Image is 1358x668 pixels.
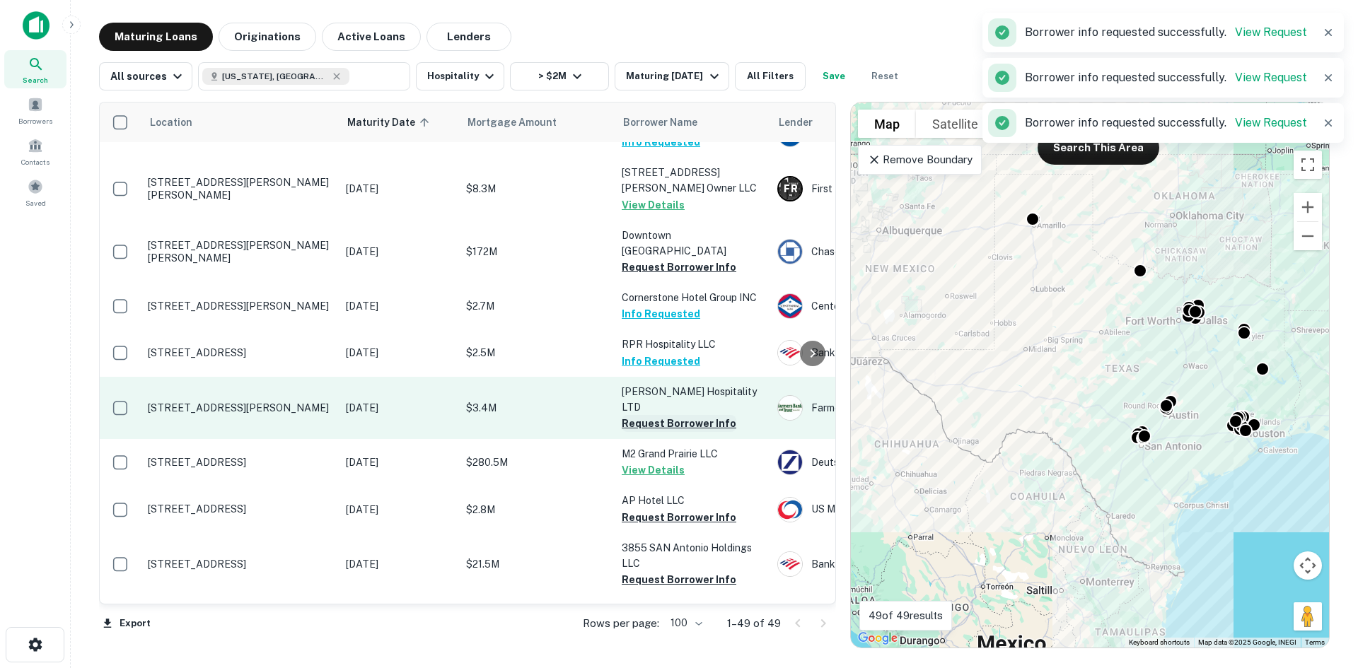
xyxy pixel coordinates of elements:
button: Map camera controls [1294,551,1322,580]
p: [DATE] [346,298,452,314]
p: Borrower info requested successfully. [1025,115,1307,131]
th: Location [141,102,339,142]
button: Search This Area [1038,131,1159,165]
div: 100 [665,613,704,633]
div: All sources [110,68,186,85]
img: picture [778,294,802,318]
p: [DATE] [346,455,452,470]
span: Search [23,74,48,86]
p: AP Hotel LLC [622,493,763,508]
span: Mortgage Amount [468,114,575,131]
img: picture [778,341,802,365]
img: picture [778,552,802,576]
p: [STREET_ADDRESS][PERSON_NAME] [148,300,332,312]
p: 3855 SAN Antonio Holdings LLC [622,540,763,571]
span: Map data ©2025 Google, INEGI [1198,638,1296,646]
div: Bank Of America [777,551,990,577]
p: [DATE] [346,181,452,197]
p: Remove Boundary [867,151,973,168]
p: [DATE] [346,244,452,259]
p: Downtown [GEOGRAPHIC_DATA] [622,228,763,259]
span: Lender [779,114,813,131]
div: Bank Of America [777,340,990,365]
a: Search [4,50,66,88]
button: Show street map [858,110,916,138]
p: [STREET_ADDRESS] [148,558,332,570]
p: [DATE] [346,556,452,572]
button: Toggle fullscreen view [1294,151,1322,179]
p: $2.5M [466,345,608,361]
div: Maturing [DATE] [626,68,722,85]
a: View Request [1235,25,1307,39]
p: Rows per page: [583,615,659,632]
th: Lender [770,102,997,142]
button: Lenders [426,23,511,51]
button: Request Borrower Info [622,571,736,588]
button: > $2M [510,62,609,90]
div: US Metro Bank [777,497,990,522]
button: Show satellite imagery [916,110,994,138]
img: capitalize-icon.png [23,11,50,40]
button: Maturing Loans [99,23,213,51]
th: Mortgage Amount [459,102,615,142]
p: $3.4M [466,400,608,416]
button: All Filters [735,62,806,90]
button: Request Borrower Info [622,415,736,432]
div: Deutsche Bank [777,450,990,475]
th: Borrower Name [615,102,770,142]
p: $2.8M [466,502,608,517]
p: [STREET_ADDRESS][PERSON_NAME] [148,402,332,414]
span: Contacts [21,156,50,168]
a: Terms (opens in new tab) [1305,638,1325,646]
span: Saved [25,197,46,209]
div: Farmers Bank & Trust [777,395,990,421]
img: picture [778,240,802,264]
span: Location [149,114,192,131]
button: View Details [622,197,685,213]
p: [STREET_ADDRESS][PERSON_NAME][PERSON_NAME] [148,176,332,201]
div: 0 0 [851,102,1329,648]
p: $8.3M [466,181,608,197]
span: Borrowers [18,115,52,127]
button: Reset [862,62,907,90]
img: Google [854,629,901,648]
button: Keyboard shortcuts [1129,638,1190,648]
div: Borrowers [4,91,66,129]
p: [STREET_ADDRESS] [148,456,332,469]
button: Maturing [DATE] [615,62,729,90]
div: First Republic Bank [777,176,990,201]
p: RPR Hospitality LLC [622,336,763,352]
button: Info Requested [622,134,700,151]
a: View Request [1235,71,1307,84]
span: [US_STATE], [GEOGRAPHIC_DATA] [222,70,328,83]
button: View Details [622,462,685,479]
a: Contacts [4,132,66,170]
p: [DATE] [346,400,452,416]
p: 1–49 of 49 [727,615,781,632]
span: Maturity Date [347,114,434,131]
div: Centennial Bank [777,293,990,319]
p: M2 Grand Prairie LLC [622,446,763,462]
p: $280.5M [466,455,608,470]
img: picture [778,450,802,474]
p: [STREET_ADDRESS] [148,346,332,359]
img: picture [778,498,802,522]
button: Zoom out [1294,222,1322,250]
p: [STREET_ADDRESS][PERSON_NAME][PERSON_NAME] [148,239,332,264]
button: Hospitality [416,62,504,90]
th: Maturity Date [339,102,459,142]
div: Saved [4,173,66,211]
p: $21.5M [466,556,608,572]
button: Active Loans [322,23,421,51]
span: Borrower Name [623,114,697,131]
a: Open this area in Google Maps (opens a new window) [854,629,901,648]
p: $2.7M [466,298,608,314]
button: Request Borrower Info [622,259,736,276]
button: All sources [99,62,192,90]
img: picture [778,396,802,420]
p: [STREET_ADDRESS] [148,503,332,515]
button: Info Requested [622,305,700,322]
button: Originations [219,23,316,51]
p: Cornerstone Hotel Group INC [622,290,763,305]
